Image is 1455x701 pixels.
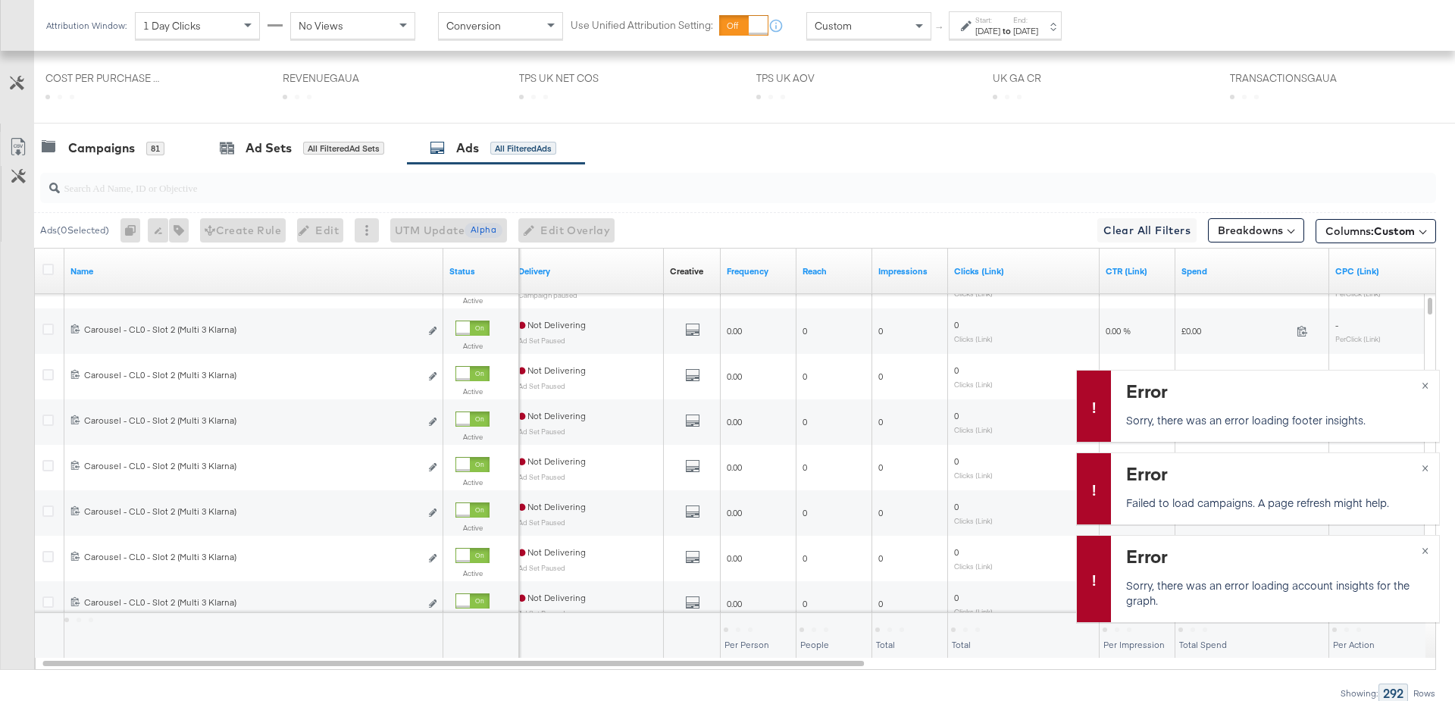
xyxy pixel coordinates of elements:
div: 81 [146,142,164,155]
div: Attribution Window: [45,20,127,31]
span: 0.00 [727,325,742,336]
sub: Ad Set Paused [518,472,565,481]
label: Active [455,568,490,578]
span: 0 [954,592,959,603]
span: Total [876,639,895,650]
button: × [1411,536,1439,563]
div: Ad Sets [246,139,292,157]
button: Columns:Custom [1316,219,1436,243]
span: 0 [954,410,959,421]
input: Search Ad Name, ID or Objective [60,167,1308,196]
span: 0.00 [727,371,742,382]
span: ↑ [933,26,947,31]
button: × [1411,453,1439,480]
span: Not Delivering [518,319,586,330]
sub: Clicks (Link) [954,334,993,343]
span: 0 [954,365,959,376]
span: 1 Day Clicks [143,19,201,33]
span: Not Delivering [518,501,586,512]
span: 0 [803,462,807,473]
span: 0.00 [727,416,742,427]
span: Not Delivering [518,455,586,467]
span: 0.00 [727,462,742,473]
button: × [1411,371,1439,398]
span: Not Delivering [518,410,586,421]
span: 0 [878,371,883,382]
span: Not Delivering [518,546,586,558]
span: 0 [803,507,807,518]
span: £0.00 [1181,325,1291,336]
sub: Ad Set Paused [518,609,565,618]
a: The average number of times your ad was served to each person. [727,265,790,277]
button: Breakdowns [1208,218,1304,243]
div: All Filtered Ad Sets [303,142,384,155]
div: Carousel - CL0 - Slot 2 (Multi 3 Klarna) [84,324,420,336]
span: 0 [954,455,959,467]
span: 0 [954,501,959,512]
span: 0 [803,598,807,609]
span: 0 [954,319,959,330]
div: Ads [456,139,479,157]
label: Active [455,341,490,351]
a: Shows the current state of your Ad. [449,265,513,277]
strong: to [1000,25,1013,36]
p: Sorry, there was an error loading account insights for the graph. [1126,577,1420,608]
sub: Clicks (Link) [954,425,993,434]
a: Reflects the ability of your Ad to achieve delivery. [518,265,658,277]
span: People [800,639,829,650]
div: Carousel - CL0 - Slot 2 (Multi 3 Klarna) [84,369,420,381]
span: Custom [815,19,852,33]
sub: Clicks (Link) [954,516,993,525]
p: Sorry, there was an error loading footer insights. [1126,412,1420,427]
sub: Ad Set Paused [518,336,565,345]
span: 0 [878,462,883,473]
div: 0 [120,218,148,243]
sub: Ad Set Paused [518,381,565,390]
span: Per Action [1333,639,1375,650]
div: Carousel - CL0 - Slot 2 (Multi 3 Klarna) [84,505,420,518]
div: Carousel - CL0 - Slot 2 (Multi 3 Klarna) [84,596,420,609]
sub: Per Click (Link) [1335,334,1381,343]
a: The number of clicks received on a link in your ad divided by the number of impressions. [1106,265,1169,277]
a: The number of clicks on links appearing on your ad or Page that direct people to your sites off F... [954,265,1094,277]
span: 0.00 [727,598,742,609]
div: Campaigns [68,139,135,157]
span: 0.00 [727,507,742,518]
span: Conversion [446,19,501,33]
span: Columns: [1325,224,1415,239]
a: The total amount spent to date. [1181,265,1323,277]
div: Error [1126,543,1420,568]
span: Custom [1374,224,1415,238]
div: Ads ( 0 Selected) [40,224,109,237]
sub: Ad Set Paused [518,563,565,572]
p: Failed to load campaigns. A page refresh might help. [1126,495,1420,510]
button: Clear All Filters [1097,218,1197,243]
span: Not Delivering [518,365,586,376]
div: Error [1126,461,1420,486]
div: Carousel - CL0 - Slot 2 (Multi 3 Klarna) [84,415,420,427]
span: 0 [803,325,807,336]
span: - [1335,319,1338,330]
div: Carousel - CL0 - Slot 2 (Multi 3 Klarna) [84,460,420,472]
div: [DATE] [975,25,1000,37]
span: - [1335,365,1338,376]
label: Active [455,296,490,305]
span: × [1422,458,1428,475]
span: 0 [803,371,807,382]
label: Use Unified Attribution Setting: [571,18,713,33]
label: Active [455,386,490,396]
label: Active [455,523,490,533]
span: 0 [803,416,807,427]
sub: Clicks (Link) [954,471,993,480]
span: 0 [878,416,883,427]
div: [DATE] [1013,25,1038,37]
span: 0.00 [727,552,742,564]
div: Carousel - CL0 - Slot 2 (Multi 3 Klarna) [84,551,420,563]
span: × [1422,540,1428,558]
div: Creative [670,265,703,277]
span: 0 [878,325,883,336]
div: Rows [1413,688,1436,699]
span: 0 [954,546,959,558]
sub: Ad Set Paused [518,427,565,436]
span: 0 [878,552,883,564]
